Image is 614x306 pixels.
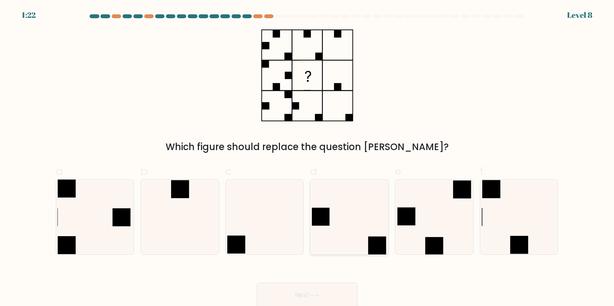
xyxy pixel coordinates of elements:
[395,164,403,179] span: e.
[480,164,485,179] span: f.
[310,164,319,179] span: d.
[56,164,65,179] span: a.
[225,164,234,179] span: c.
[140,164,150,179] span: b.
[567,9,592,21] div: Level 8
[22,9,36,21] div: 1:22
[61,140,554,154] div: Which figure should replace the question [PERSON_NAME]?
